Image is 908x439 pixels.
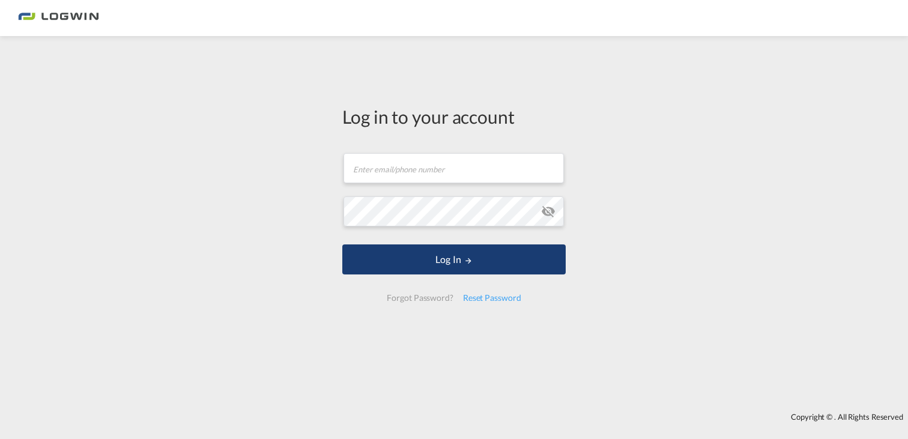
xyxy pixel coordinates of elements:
[382,287,458,309] div: Forgot Password?
[342,244,566,274] button: LOGIN
[344,153,564,183] input: Enter email/phone number
[458,287,526,309] div: Reset Password
[342,104,566,129] div: Log in to your account
[541,204,555,219] md-icon: icon-eye-off
[18,5,99,32] img: bc73a0e0d8c111efacd525e4c8ad7d32.png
